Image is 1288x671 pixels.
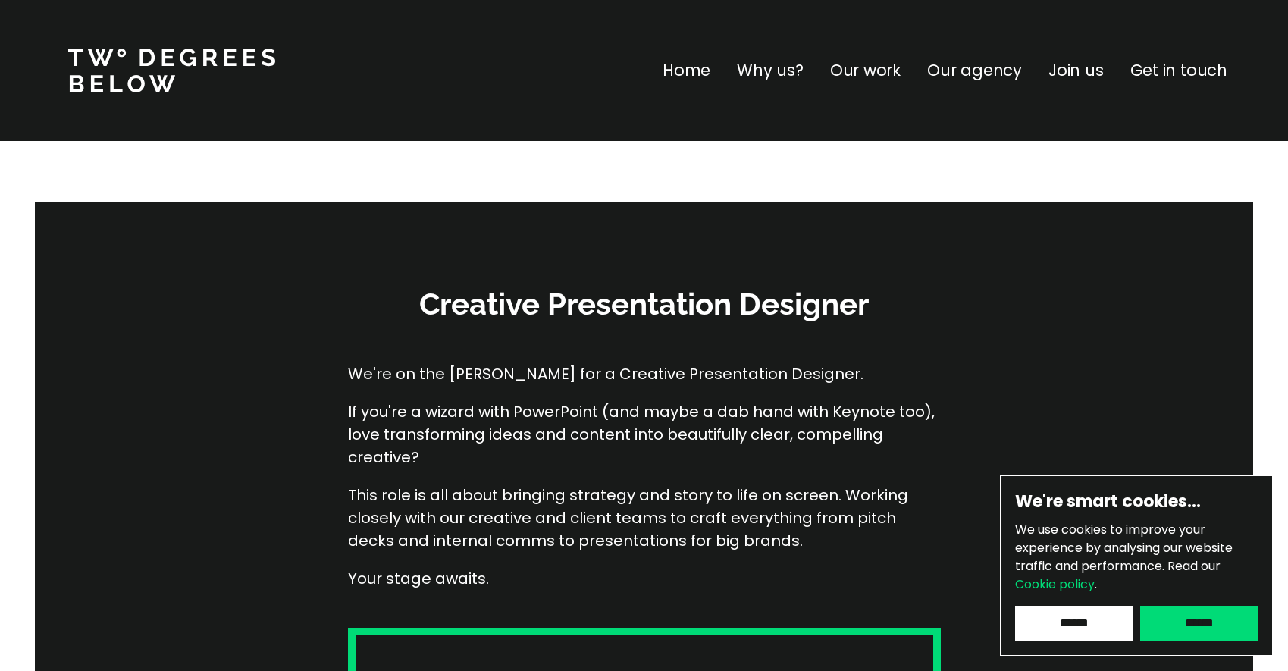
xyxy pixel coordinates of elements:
a: Our work [830,58,901,83]
p: Your stage awaits. [348,567,941,590]
p: We use cookies to improve your experience by analysing our website traffic and performance. [1015,521,1258,594]
p: This role is all about bringing strategy and story to life on screen. Working closely with our cr... [348,484,941,552]
h3: Creative Presentation Designer [417,284,872,325]
a: Why us? [737,58,804,83]
a: Cookie policy [1015,575,1095,593]
a: Our agency [927,58,1022,83]
span: Read our . [1015,557,1221,593]
a: Join us [1048,58,1104,83]
a: Home [663,58,710,83]
h6: We're smart cookies… [1015,491,1258,513]
a: Get in touch [1130,58,1227,83]
p: We're on the [PERSON_NAME] for a Creative Presentation Designer. [348,362,941,385]
p: If you're a wizard with PowerPoint (and maybe a dab hand with Keynote too), love transforming ide... [348,400,941,469]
